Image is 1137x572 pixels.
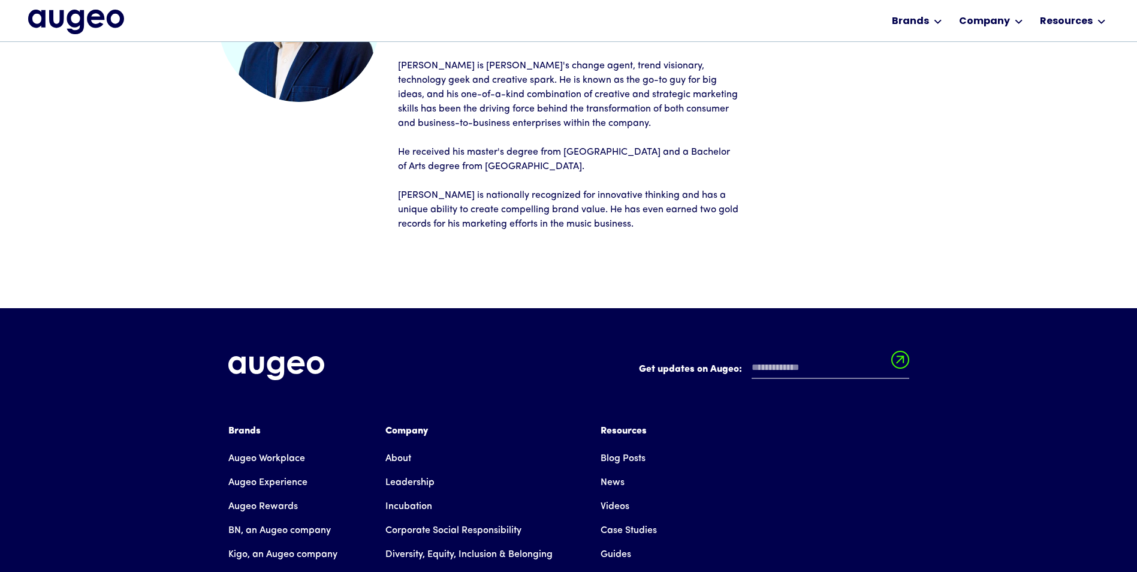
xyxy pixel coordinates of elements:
a: BN, an Augeo company [228,519,331,543]
a: Augeo Experience [228,471,307,495]
p: He received his master's degree from [GEOGRAPHIC_DATA] and a Bachelor of Arts degree from [GEOGRA... [398,145,740,174]
a: Augeo Rewards [228,495,298,519]
p: ‍ [398,174,740,188]
p: [PERSON_NAME] is [PERSON_NAME]'s change agent, trend visionary, technology geek and creative spar... [398,59,740,131]
div: Company [385,424,553,438]
p: ‍ [398,131,740,145]
img: Augeo's full logo in midnight blue. [28,10,124,34]
div: Company [959,14,1010,29]
div: Brands [892,14,929,29]
a: Videos [601,495,629,519]
a: Incubation [385,495,432,519]
div: Brands [228,424,337,438]
p: [PERSON_NAME] is nationally recognized for innovative thinking and has a unique ability to create... [398,188,740,231]
a: Corporate Social Responsibility [385,519,521,543]
a: home [28,10,124,34]
div: Resources [1040,14,1093,29]
a: Kigo, an Augeo company [228,543,337,567]
div: Resources [601,424,657,438]
label: Get updates on Augeo: [639,362,742,377]
form: Email Form [639,356,909,385]
input: Submit [891,351,909,376]
a: News [601,471,625,495]
a: Augeo Workplace [228,447,305,471]
a: About [385,447,411,471]
a: Guides [601,543,631,567]
a: Diversity, Equity, Inclusion & Belonging [385,543,553,567]
a: Case Studies [601,519,657,543]
a: Leadership [385,471,435,495]
img: Augeo's full logo in white. [228,356,324,381]
a: Blog Posts [601,447,646,471]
